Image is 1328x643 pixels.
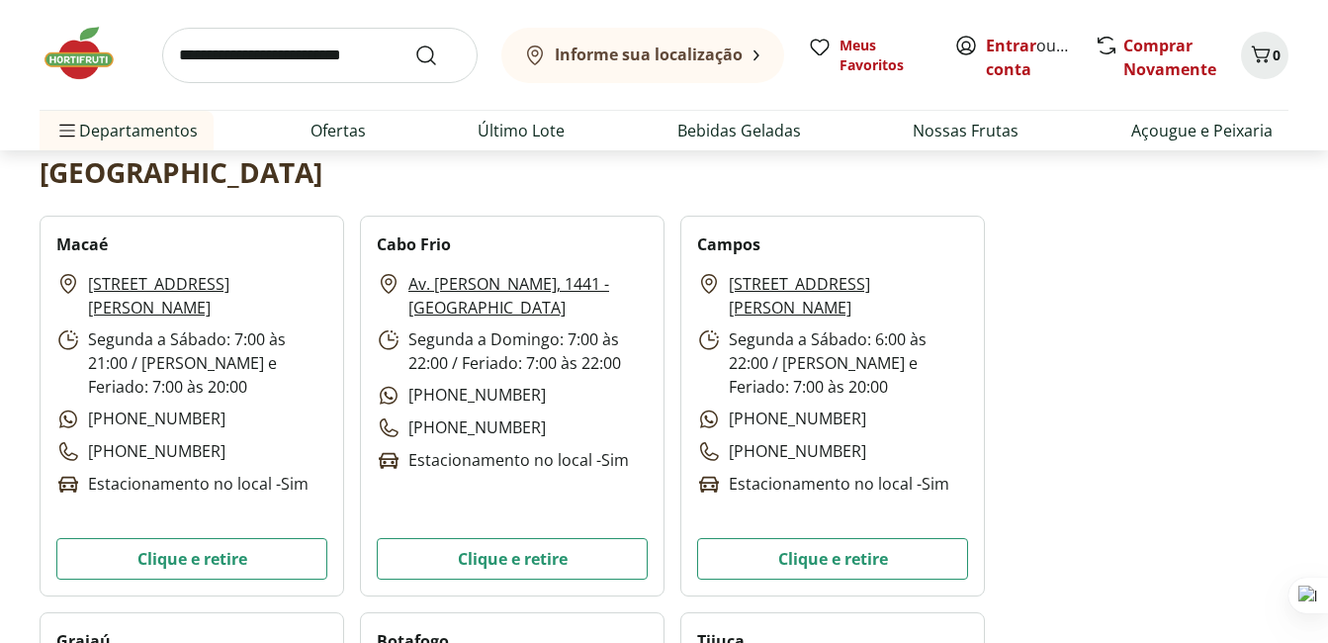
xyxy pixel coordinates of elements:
[40,152,322,192] h2: [GEOGRAPHIC_DATA]
[986,34,1074,81] span: ou
[408,272,648,320] a: Av. [PERSON_NAME], 1441 - [GEOGRAPHIC_DATA]
[377,383,546,408] p: [PHONE_NUMBER]
[501,28,784,83] button: Informe sua localização
[55,107,198,154] span: Departamentos
[377,415,546,440] p: [PHONE_NUMBER]
[40,24,138,83] img: Hortifruti
[377,327,648,375] p: Segunda a Domingo: 7:00 às 22:00 / Feriado: 7:00 às 22:00
[56,407,225,431] p: [PHONE_NUMBER]
[986,35,1095,80] a: Criar conta
[1241,32,1288,79] button: Carrinho
[697,327,968,399] p: Segunda a Sábado: 6:00 às 22:00 / [PERSON_NAME] e Feriado: 7:00 às 20:00
[840,36,930,75] span: Meus Favoritos
[377,538,648,580] button: Clique e retire
[56,232,108,256] h2: Macaé
[1131,119,1273,142] a: Açougue e Peixaria
[310,119,366,142] a: Ofertas
[697,472,949,497] p: Estacionamento no local - Sim
[697,407,866,431] p: [PHONE_NUMBER]
[162,28,478,83] input: search
[56,472,309,497] p: Estacionamento no local - Sim
[697,232,760,256] h2: Campos
[808,36,930,75] a: Meus Favoritos
[697,538,968,580] button: Clique e retire
[56,439,225,464] p: [PHONE_NUMBER]
[1273,46,1281,64] span: 0
[1123,35,1216,80] a: Comprar Novamente
[56,538,327,580] button: Clique e retire
[88,272,327,320] a: [STREET_ADDRESS][PERSON_NAME]
[697,439,866,464] p: [PHONE_NUMBER]
[555,44,743,65] b: Informe sua localização
[986,35,1036,56] a: Entrar
[377,448,629,473] p: Estacionamento no local - Sim
[729,272,968,320] a: [STREET_ADDRESS][PERSON_NAME]
[913,119,1018,142] a: Nossas Frutas
[377,232,451,256] h2: Cabo Frio
[677,119,801,142] a: Bebidas Geladas
[478,119,565,142] a: Último Lote
[56,327,327,399] p: Segunda a Sábado: 7:00 às 21:00 / [PERSON_NAME] e Feriado: 7:00 às 20:00
[414,44,462,67] button: Submit Search
[55,107,79,154] button: Menu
